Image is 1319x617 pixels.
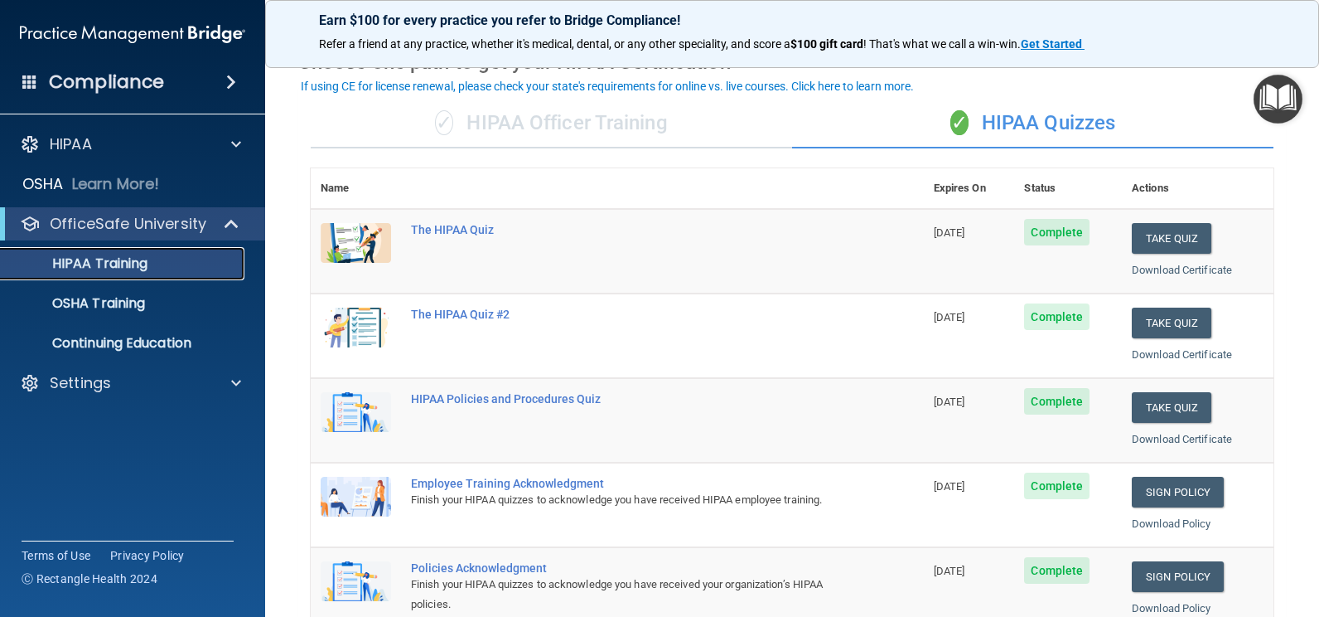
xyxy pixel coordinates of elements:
a: Settings [20,373,241,393]
a: Download Certificate [1132,433,1232,445]
a: HIPAA [20,134,241,154]
h4: Compliance [49,70,164,94]
p: Earn $100 for every practice you refer to Bridge Compliance! [319,12,1265,28]
th: Expires On [924,168,1015,209]
span: Complete [1024,473,1090,499]
span: Refer a friend at any practice, whether it's medical, dental, or any other speciality, and score a [319,37,790,51]
span: Ⓒ Rectangle Health 2024 [22,571,157,587]
a: Get Started [1021,37,1085,51]
span: [DATE] [934,480,965,493]
span: [DATE] [934,565,965,577]
div: HIPAA Officer Training [311,99,792,148]
a: Terms of Use [22,547,90,564]
div: Finish your HIPAA quizzes to acknowledge you have received your organization’s HIPAA policies. [411,575,841,615]
span: [DATE] [934,396,965,408]
span: Complete [1024,388,1090,415]
span: [DATE] [934,226,965,239]
span: Complete [1024,304,1090,330]
a: Download Certificate [1132,264,1232,276]
span: Complete [1024,557,1090,584]
div: Employee Training Acknowledgment [411,477,841,490]
button: Take Quiz [1132,308,1211,338]
div: If using CE for license renewal, please check your state's requirements for online vs. live cours... [301,80,914,92]
p: HIPAA [50,134,92,154]
button: Take Quiz [1132,223,1211,254]
p: OSHA Training [11,295,145,312]
a: OfficeSafe University [20,214,240,234]
a: Privacy Policy [110,547,185,564]
p: OSHA [22,174,64,194]
th: Actions [1122,168,1273,209]
span: ! That's what we call a win-win. [863,37,1021,51]
div: Finish your HIPAA quizzes to acknowledge you have received HIPAA employee training. [411,490,841,510]
strong: Get Started [1021,37,1082,51]
a: Sign Policy [1132,477,1224,508]
th: Status [1014,168,1122,209]
a: Download Policy [1132,602,1211,615]
button: If using CE for license renewal, please check your state's requirements for online vs. live cours... [298,78,916,95]
div: HIPAA Quizzes [792,99,1273,148]
strong: $100 gift card [790,37,863,51]
p: OfficeSafe University [50,214,206,234]
div: The HIPAA Quiz [411,223,841,236]
p: Continuing Education [11,335,237,352]
p: Learn More! [72,174,160,194]
img: PMB logo [20,17,245,51]
span: ✓ [950,110,969,135]
button: Take Quiz [1132,392,1211,423]
button: Open Resource Center [1254,75,1302,124]
span: Complete [1024,219,1090,245]
span: ✓ [435,110,453,135]
span: [DATE] [934,311,965,323]
a: Download Policy [1132,517,1211,530]
div: HIPAA Policies and Procedures Quiz [411,392,841,406]
p: Settings [50,373,111,393]
p: HIPAA Training [11,255,147,272]
th: Name [311,168,401,209]
div: The HIPAA Quiz #2 [411,308,841,321]
a: Download Certificate [1132,348,1232,361]
a: Sign Policy [1132,561,1224,592]
div: Policies Acknowledgment [411,561,841,575]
